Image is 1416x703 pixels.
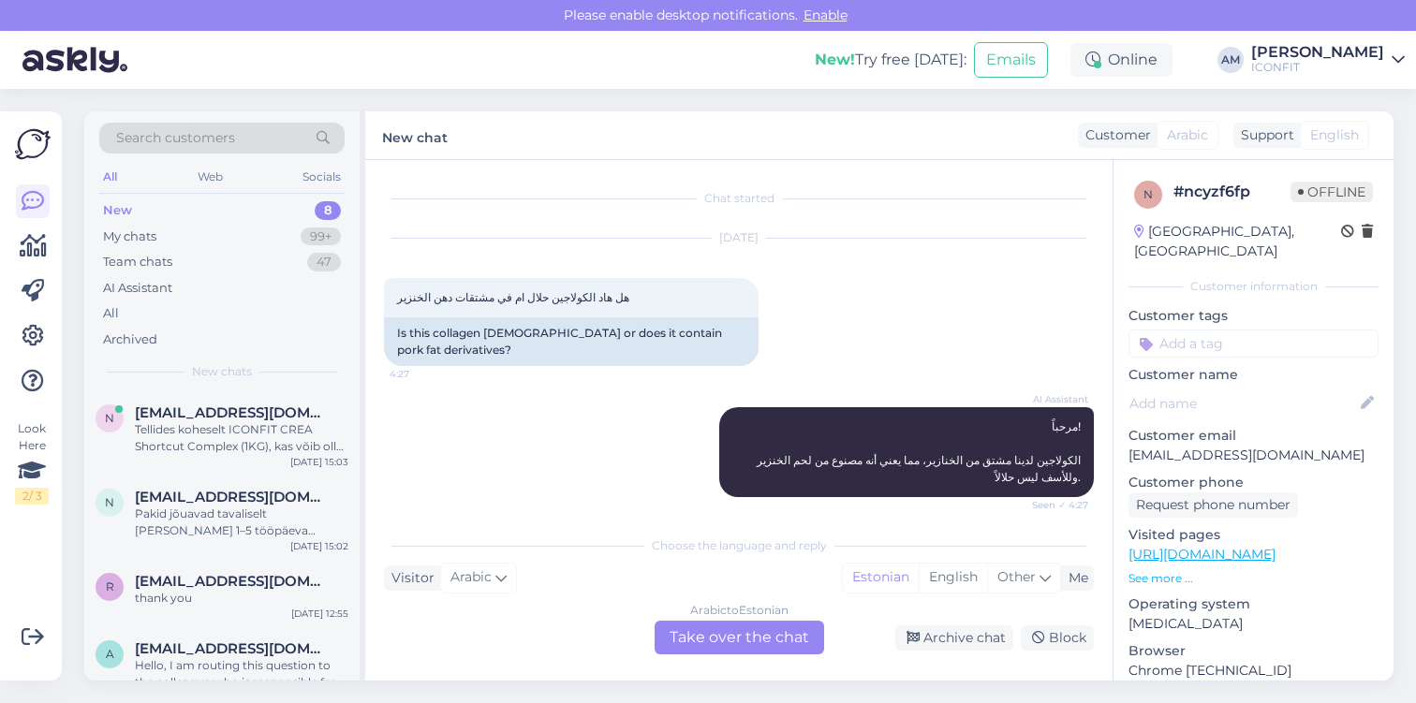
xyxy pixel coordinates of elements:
[135,590,348,607] div: thank you
[103,304,119,323] div: All
[135,404,330,421] span: nurkraido@gmail.com
[1173,181,1291,203] div: # ncyzf6fp
[301,227,341,246] div: 99+
[798,7,853,23] span: Enable
[135,573,330,590] span: romansmaliks@gmail.com
[106,647,114,661] span: a
[307,253,341,271] div: 47
[1128,614,1379,634] p: [MEDICAL_DATA]
[382,123,448,148] label: New chat
[315,201,341,220] div: 8
[843,564,919,592] div: Estonian
[1291,182,1373,202] span: Offline
[1128,446,1379,465] p: [EMAIL_ADDRESS][DOMAIN_NAME]
[15,126,51,162] img: Askly Logo
[135,640,330,657] span: annuraid@hotmail.com
[135,505,348,539] div: Pakid jõuavad tavaliselt [PERSON_NAME] 1–5 tööpäeva jooksul. Kui tellite nädalavahetusel, saadame...
[1167,125,1208,145] span: Arabic
[384,229,1094,246] div: [DATE]
[1128,426,1379,446] p: Customer email
[397,290,629,304] span: هل هاد الكولاجين حلال ام في مشتقات دهن الخنزير
[1128,546,1276,563] a: [URL][DOMAIN_NAME]
[384,568,435,588] div: Visitor
[1021,625,1094,651] div: Block
[135,489,330,505] span: nurkraido@gmail.com
[1251,45,1405,75] a: [PERSON_NAME]ICONFIT
[390,367,460,381] span: 4:27
[103,330,157,349] div: Archived
[1129,393,1357,414] input: Add name
[103,227,156,246] div: My chats
[1128,570,1379,587] p: See more ...
[103,279,172,298] div: AI Assistant
[290,539,348,553] div: [DATE] 15:02
[1251,60,1384,75] div: ICONFIT
[1128,306,1379,326] p: Customer tags
[450,567,492,588] span: Arabic
[135,657,348,691] div: Hello, I am routing this question to the colleague who is responsible for this topic. The reply m...
[99,165,121,189] div: All
[1143,187,1153,201] span: n
[1018,392,1088,406] span: AI Assistant
[384,317,759,366] div: Is this collagen [DEMOGRAPHIC_DATA] or does it contain pork fat derivatives?
[1128,525,1379,545] p: Visited pages
[103,201,132,220] div: New
[1251,45,1384,60] div: [PERSON_NAME]
[1128,365,1379,385] p: Customer name
[690,602,789,619] div: Arabic to Estonian
[192,363,252,380] span: New chats
[15,488,49,505] div: 2 / 3
[1128,641,1379,661] p: Browser
[1078,125,1151,145] div: Customer
[1217,47,1244,73] div: AM
[105,495,114,509] span: n
[290,455,348,469] div: [DATE] 15:03
[655,621,824,654] div: Take over the chat
[974,42,1048,78] button: Emails
[1128,492,1298,518] div: Request phone number
[1128,278,1379,295] div: Customer information
[997,568,1036,585] span: Other
[1134,222,1341,261] div: [GEOGRAPHIC_DATA], [GEOGRAPHIC_DATA]
[384,537,1094,554] div: Choose the language and reply
[815,49,966,71] div: Try free [DATE]:
[105,411,114,425] span: n
[116,128,235,148] span: Search customers
[103,253,172,271] div: Team chats
[1018,498,1088,512] span: Seen ✓ 4:27
[106,579,114,593] span: r
[299,165,345,189] div: Socials
[1233,125,1294,145] div: Support
[1128,473,1379,492] p: Customer phone
[895,625,1013,651] div: Archive chat
[815,51,855,68] b: New!
[291,607,348,621] div: [DATE] 12:55
[1310,125,1359,145] span: English
[15,420,49,505] div: Look Here
[1061,568,1088,588] div: Me
[194,165,227,189] div: Web
[1128,594,1379,614] p: Operating system
[1128,330,1379,358] input: Add a tag
[1070,43,1173,77] div: Online
[384,190,1094,207] div: Chat started
[919,564,987,592] div: English
[135,421,348,455] div: Tellides koheselt ICONFIT CREA Shortcut Complex (1KG), kas võib olla varianti [PERSON_NAME] vahem...
[1128,661,1379,681] p: Chrome [TECHNICAL_ID]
